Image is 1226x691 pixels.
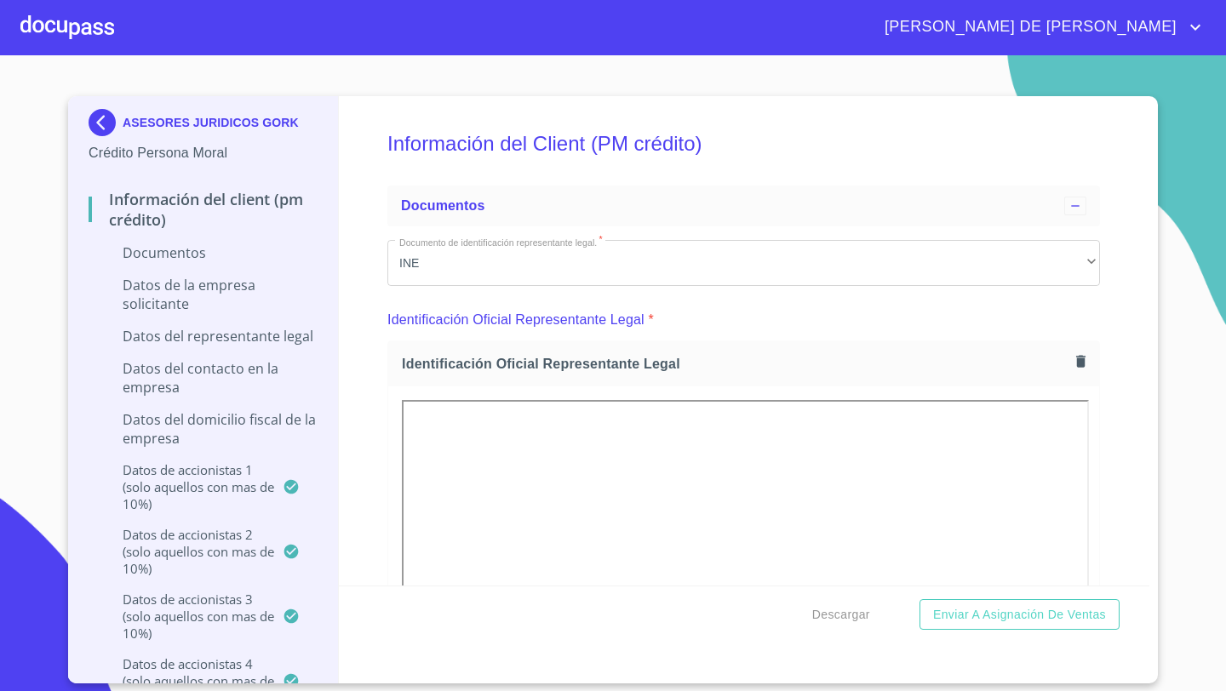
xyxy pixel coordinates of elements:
[123,116,299,129] p: ASESORES JURIDICOS GORK
[89,243,318,262] p: Documentos
[387,240,1100,286] div: INE
[933,604,1106,625] span: Enviar a Asignación de Ventas
[89,109,318,143] div: ASESORES JURIDICOS GORK
[89,461,283,512] p: Datos de accionistas 1 (solo aquellos con mas de 10%)
[89,189,318,230] p: Información del Client (PM crédito)
[919,599,1120,631] button: Enviar a Asignación de Ventas
[89,143,318,163] p: Crédito Persona Moral
[89,410,318,448] p: Datos del domicilio fiscal de la empresa
[872,14,1185,41] span: [PERSON_NAME] DE [PERSON_NAME]
[387,109,1100,179] h5: Información del Client (PM crédito)
[872,14,1206,41] button: account of current user
[89,526,283,577] p: Datos de accionistas 2 (solo aquellos con mas de 10%)
[805,599,877,631] button: Descargar
[387,186,1100,226] div: Documentos
[401,198,484,213] span: Documentos
[89,109,123,136] img: Docupass spot blue
[387,310,645,330] p: Identificación Oficial Representante Legal
[89,276,318,313] p: Datos de la empresa solicitante
[812,604,870,625] span: Descargar
[89,359,318,397] p: Datos del contacto en la empresa
[402,355,1069,373] span: Identificación Oficial Representante Legal
[89,327,318,345] p: Datos del representante legal
[89,591,283,642] p: Datos de accionistas 3 (solo aquellos con mas de 10%)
